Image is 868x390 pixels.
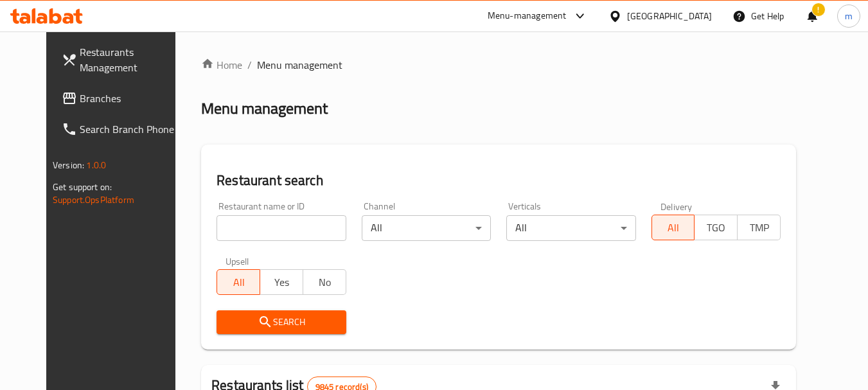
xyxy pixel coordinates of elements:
[743,218,775,237] span: TMP
[651,215,695,240] button: All
[217,310,346,334] button: Search
[303,269,346,295] button: No
[660,202,693,211] label: Delivery
[217,171,781,190] h2: Restaurant search
[227,314,335,330] span: Search
[260,269,303,295] button: Yes
[700,218,732,237] span: TGO
[217,215,346,241] input: Search for restaurant name or ID..
[51,83,191,114] a: Branches
[226,256,249,265] label: Upsell
[51,37,191,83] a: Restaurants Management
[201,57,796,73] nav: breadcrumb
[265,273,298,292] span: Yes
[257,57,342,73] span: Menu management
[737,215,781,240] button: TMP
[80,91,181,106] span: Branches
[694,215,738,240] button: TGO
[222,273,255,292] span: All
[201,98,328,119] h2: Menu management
[362,215,491,241] div: All
[80,44,181,75] span: Restaurants Management
[201,57,242,73] a: Home
[488,8,567,24] div: Menu-management
[247,57,252,73] li: /
[53,179,112,195] span: Get support on:
[51,114,191,145] a: Search Branch Phone
[86,157,106,173] span: 1.0.0
[845,9,853,23] span: m
[217,269,260,295] button: All
[53,191,134,208] a: Support.OpsPlatform
[657,218,690,237] span: All
[506,215,635,241] div: All
[80,121,181,137] span: Search Branch Phone
[308,273,341,292] span: No
[53,157,84,173] span: Version:
[627,9,712,23] div: [GEOGRAPHIC_DATA]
